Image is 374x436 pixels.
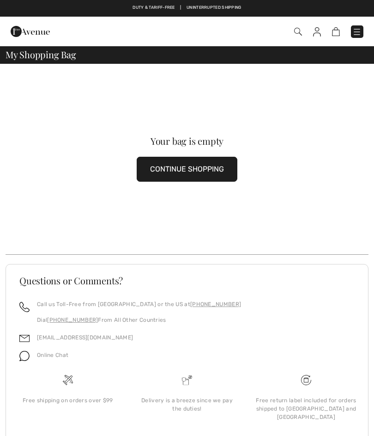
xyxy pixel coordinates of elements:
div: Delivery is a breeze since we pay the duties! [135,396,239,413]
div: Your bag is empty [24,136,350,146]
img: Search [294,28,302,36]
img: Free shipping on orders over $99 [301,375,311,385]
button: CONTINUE SHOPPING [137,157,237,182]
img: chat [19,351,30,361]
span: My Shopping Bag [6,50,76,59]
img: 1ère Avenue [11,22,50,41]
img: Free shipping on orders over $99 [63,375,73,385]
h3: Questions or Comments? [19,276,355,285]
img: call [19,302,30,312]
img: My Info [313,27,321,37]
div: Free shipping on orders over $99 [16,396,120,405]
img: Shopping Bag [332,27,340,36]
img: Menu [352,27,362,37]
a: 1ère Avenue [11,26,50,35]
img: email [19,333,30,344]
span: Online Chat [37,352,68,358]
p: Dial From All Other Countries [37,316,241,324]
div: Free return label included for orders shipped to [GEOGRAPHIC_DATA] and [GEOGRAPHIC_DATA] [254,396,358,421]
p: Call us Toll-Free from [GEOGRAPHIC_DATA] or the US at [37,300,241,308]
a: [EMAIL_ADDRESS][DOMAIN_NAME] [37,334,133,341]
img: Delivery is a breeze since we pay the duties! [182,375,192,385]
a: [PHONE_NUMBER] [190,301,241,307]
a: [PHONE_NUMBER] [47,317,98,323]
